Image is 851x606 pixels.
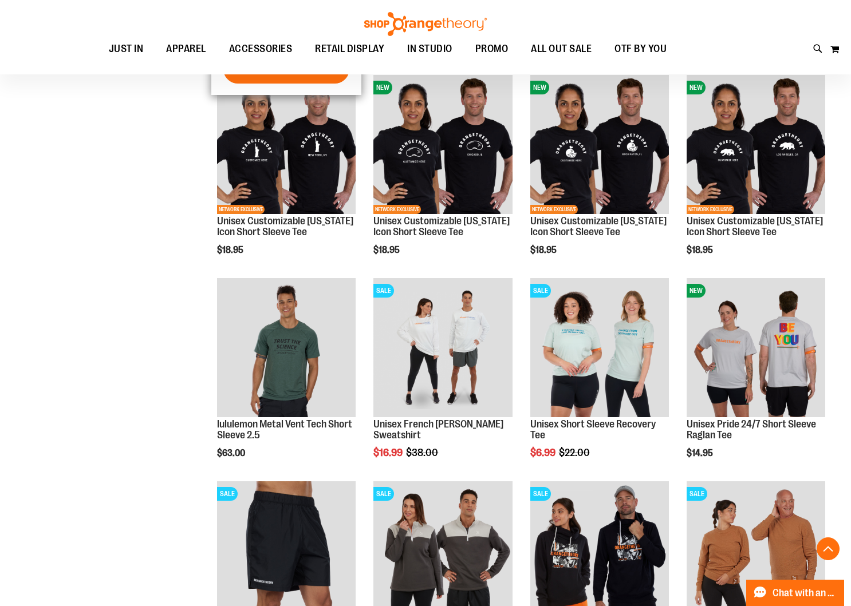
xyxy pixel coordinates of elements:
[406,447,440,458] span: $38.00
[530,81,549,94] span: NEW
[315,36,384,62] span: RETAIL DISPLAY
[530,205,578,214] span: NETWORK EXCLUSIVE
[475,36,509,62] span: PROMO
[681,69,831,284] div: product
[217,278,356,418] a: Main view of 2024 October lululemon Metal Vent Tech SS
[687,215,823,238] a: Unisex Customizable [US_STATE] Icon Short Sleeve Tee
[530,245,558,255] span: $18.95
[530,75,669,213] img: OTF City Unisex Florida Icon SS Tee Black
[217,418,352,441] a: lululemon Metal Vent Tech Short Sleeve 2.5
[368,69,518,284] div: product
[530,75,669,215] a: OTF City Unisex Florida Icon SS Tee BlackNEWNETWORK EXCLUSIVE
[373,447,404,458] span: $16.99
[373,215,510,238] a: Unisex Customizable [US_STATE] Icon Short Sleeve Tee
[687,245,715,255] span: $18.95
[687,75,825,215] a: OTF City Unisex California Icon SS Tee BlackNEWNETWORK EXCLUSIVE
[217,487,238,501] span: SALE
[773,588,837,599] span: Chat with an Expert
[373,284,394,298] span: SALE
[217,75,356,215] a: OTF City Unisex New York Icon SS Tee BlackNEWNETWORK EXCLUSIVE
[687,278,825,418] a: Unisex Pride 24/7 Short Sleeve Raglan TeeNEW
[217,205,265,214] span: NETWORK EXCLUSIVE
[687,75,825,213] img: OTF City Unisex California Icon SS Tee Black
[368,272,518,488] div: product
[525,69,675,284] div: product
[817,537,840,560] button: Back To Top
[217,75,356,213] img: OTF City Unisex New York Icon SS Tee Black
[373,487,394,501] span: SALE
[687,81,706,94] span: NEW
[373,278,512,417] img: Unisex French Terry Crewneck Sweatshirt primary image
[217,215,353,238] a: Unisex Customizable [US_STATE] Icon Short Sleeve Tee
[217,448,247,458] span: $63.00
[373,205,421,214] span: NETWORK EXCLUSIVE
[407,36,452,62] span: IN STUDIO
[373,245,401,255] span: $18.95
[687,487,707,501] span: SALE
[373,75,512,215] a: OTF City Unisex Illinois Icon SS Tee BlackNEWNETWORK EXCLUSIVE
[687,418,816,441] a: Unisex Pride 24/7 Short Sleeve Raglan Tee
[530,418,656,441] a: Unisex Short Sleeve Recovery Tee
[687,448,715,458] span: $14.95
[530,278,669,418] a: Main of 2024 AUGUST Unisex Short Sleeve Recovery TeeSALE
[109,36,144,62] span: JUST IN
[229,36,293,62] span: ACCESSORIES
[530,215,667,238] a: Unisex Customizable [US_STATE] Icon Short Sleeve Tee
[530,487,551,501] span: SALE
[211,272,361,488] div: product
[211,69,361,284] div: product
[373,418,503,441] a: Unisex French [PERSON_NAME] Sweatshirt
[530,284,551,298] span: SALE
[217,278,356,417] img: Main view of 2024 October lululemon Metal Vent Tech SS
[217,245,245,255] span: $18.95
[681,272,831,488] div: product
[530,278,669,417] img: Main of 2024 AUGUST Unisex Short Sleeve Recovery Tee
[166,36,206,62] span: APPAREL
[614,36,667,62] span: OTF BY YOU
[687,284,706,298] span: NEW
[559,447,592,458] span: $22.00
[530,447,557,458] span: $6.99
[687,278,825,417] img: Unisex Pride 24/7 Short Sleeve Raglan Tee
[531,36,592,62] span: ALL OUT SALE
[525,272,675,488] div: product
[687,205,734,214] span: NETWORK EXCLUSIVE
[746,580,845,606] button: Chat with an Expert
[373,75,512,213] img: OTF City Unisex Illinois Icon SS Tee Black
[373,278,512,418] a: Unisex French Terry Crewneck Sweatshirt primary imageSALE
[363,12,488,36] img: Shop Orangetheory
[373,81,392,94] span: NEW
